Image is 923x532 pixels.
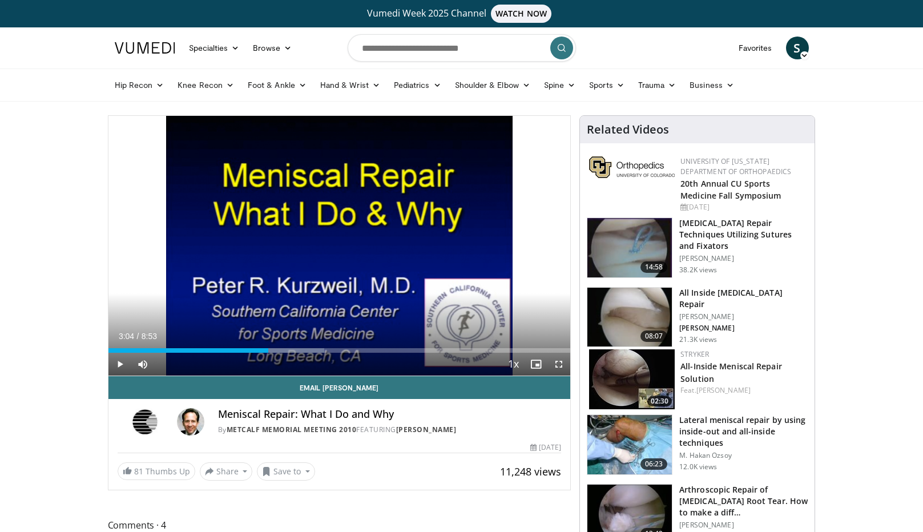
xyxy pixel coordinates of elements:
video-js: Video Player [108,116,571,376]
img: Metcalf Memorial Meeting 2010 [118,408,172,436]
a: Knee Recon [171,74,241,96]
h3: All Inside [MEDICAL_DATA] Repair [679,287,808,310]
a: Favorites [732,37,779,59]
img: VuMedi Logo [115,42,175,54]
p: [PERSON_NAME] [679,324,808,333]
input: Search topics, interventions [348,34,576,62]
h3: Lateral meniscal repair by using inside-out and all-inside techniques [679,414,808,449]
button: Mute [131,353,154,376]
div: Progress Bar [108,348,571,353]
p: M. Hakan Ozsoy [679,451,808,460]
a: S [786,37,809,59]
p: [PERSON_NAME] [679,521,808,530]
a: [PERSON_NAME] [396,425,457,434]
span: 06:23 [640,458,668,470]
a: 08:07 All Inside [MEDICAL_DATA] Repair [PERSON_NAME] [PERSON_NAME] 21.3K views [587,287,808,348]
span: 14:58 [640,261,668,273]
h3: [MEDICAL_DATA] Repair Techniques Utilizing Sutures and Fixators [679,217,808,252]
a: Stryker [680,349,709,359]
a: Hand & Wrist [313,74,387,96]
span: 11,248 views [500,465,561,478]
h3: Arthroscopic Repair of [MEDICAL_DATA] Root Tear. How to make a diff… [679,484,808,518]
a: Hip Recon [108,74,171,96]
a: Foot & Ankle [241,74,313,96]
h4: Meniscal Repair: What I Do and Why [218,408,562,421]
a: Email [PERSON_NAME] [108,376,571,399]
button: Fullscreen [547,353,570,376]
a: Sports [582,74,631,96]
span: 02:30 [647,396,672,406]
a: Trauma [631,74,683,96]
h4: Related Videos [587,123,669,136]
div: By FEATURING [218,425,562,435]
button: Share [200,462,253,481]
p: 12.0K views [679,462,717,471]
a: Shoulder & Elbow [448,74,537,96]
img: heCDP4pTuni5z6vX4xMDoxOjA4MTsiGN.150x105_q85_crop-smart_upscale.jpg [587,288,672,347]
a: Business [683,74,741,96]
a: Specialties [182,37,247,59]
img: 19f7e44a-694f-4d01-89ed-d97741ccc484.150x105_q85_crop-smart_upscale.jpg [587,415,672,474]
a: Pediatrics [387,74,448,96]
a: 81 Thumbs Up [118,462,195,480]
div: Feat. [680,385,805,396]
a: 20th Annual CU Sports Medicine Fall Symposium [680,178,781,201]
button: Play [108,353,131,376]
p: 38.2K views [679,265,717,275]
a: 02:30 [589,349,675,409]
a: 14:58 [MEDICAL_DATA] Repair Techniques Utilizing Sutures and Fixators [PERSON_NAME] 38.2K views [587,217,808,278]
img: 7dbf7e9d-5d78-4ac6-a426-3ccf50cd13b9.150x105_q85_crop-smart_upscale.jpg [589,349,675,409]
img: 355603a8-37da-49b6-856f-e00d7e9307d3.png.150x105_q85_autocrop_double_scale_upscale_version-0.2.png [589,156,675,178]
a: University of [US_STATE] Department of Orthopaedics [680,156,791,176]
a: Browse [246,37,299,59]
img: Avatar [177,408,204,436]
a: [PERSON_NAME] [696,385,751,395]
a: All-Inside Meniscal Repair Solution [680,361,782,384]
button: Save to [257,462,315,481]
div: [DATE] [530,442,561,453]
button: Enable picture-in-picture mode [525,353,547,376]
span: 3:04 [119,332,134,341]
a: 06:23 Lateral meniscal repair by using inside-out and all-inside techniques M. Hakan Ozsoy 12.0K ... [587,414,808,475]
a: Metcalf Memorial Meeting 2010 [227,425,357,434]
img: kurz_3.png.150x105_q85_crop-smart_upscale.jpg [587,218,672,277]
a: Vumedi Week 2025 ChannelWATCH NOW [116,5,807,23]
p: [PERSON_NAME] [679,312,808,321]
span: WATCH NOW [491,5,551,23]
p: 21.3K views [679,335,717,344]
a: Spine [537,74,582,96]
span: / [137,332,139,341]
p: [PERSON_NAME] [679,254,808,263]
span: 81 [134,466,143,477]
div: [DATE] [680,202,805,212]
span: 08:07 [640,331,668,342]
span: 8:53 [142,332,157,341]
button: Playback Rate [502,353,525,376]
